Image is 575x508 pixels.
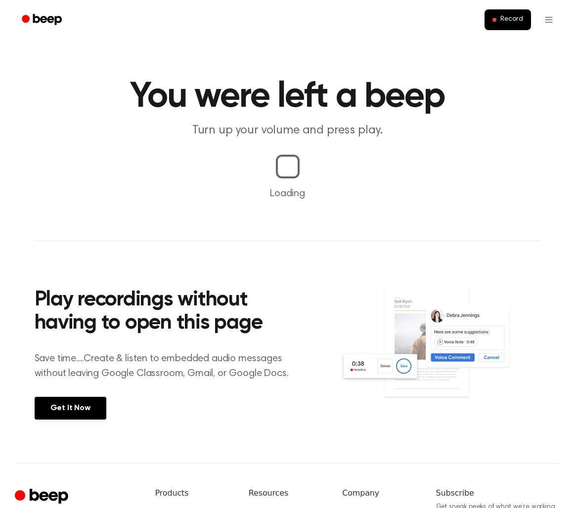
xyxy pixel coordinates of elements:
span: Record [500,15,523,24]
img: Voice Comments on Docs and Recording Widget [340,286,540,419]
a: Cruip [15,487,71,507]
a: Beep [15,10,71,30]
h2: Play recordings without having to open this page [35,289,301,336]
button: Open menu [537,8,561,32]
button: Record [485,9,531,30]
h6: Products [155,487,233,499]
p: Turn up your volume and press play. [98,123,478,139]
h6: Company [342,487,420,499]
p: Loading [12,186,563,201]
p: Save time....Create & listen to embedded audio messages without leaving Google Classroom, Gmail, ... [35,351,301,381]
h6: Resources [249,487,326,499]
h6: Subscribe [436,487,561,499]
h1: You were left a beep [35,79,541,115]
a: Get It Now [35,397,106,420]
